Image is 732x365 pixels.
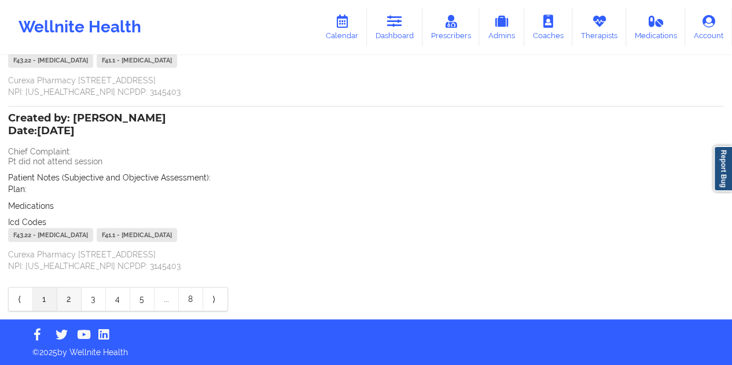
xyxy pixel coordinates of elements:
span: Patient Notes (Subjective and Objective Assessment): [8,173,211,182]
p: Pt did not attend session [8,156,724,167]
p: Curexa Pharmacy [STREET_ADDRESS] NPI: [US_HEALTHCARE_NPI] NCPDP: 3145403 [8,249,724,272]
a: 4 [106,287,130,311]
a: Previous item [9,287,33,311]
p: Date: [DATE] [8,124,166,139]
a: Therapists [572,8,626,46]
div: Pagination Navigation [8,287,228,311]
a: Calendar [317,8,367,46]
p: Curexa Pharmacy [STREET_ADDRESS] NPI: [US_HEALTHCARE_NPI] NCPDP: 3145403 [8,75,724,98]
a: 5 [130,287,155,311]
a: 3 [82,287,106,311]
a: Next item [203,287,227,311]
a: Prescribers [422,8,480,46]
a: Dashboard [367,8,422,46]
a: 2 [57,287,82,311]
a: 8 [179,287,203,311]
span: Medications [8,201,54,211]
div: Created by: [PERSON_NAME] [8,112,166,139]
div: F41.1 - [MEDICAL_DATA] [97,228,177,242]
div: F43.22 - [MEDICAL_DATA] [8,54,93,68]
span: Plan: [8,185,27,194]
span: Chief Complaint: [8,147,71,156]
div: F41.1 - [MEDICAL_DATA] [97,54,177,68]
span: Icd Codes [8,217,46,227]
a: 1 [33,287,57,311]
a: Account [685,8,732,46]
div: F43.22 - [MEDICAL_DATA] [8,228,93,242]
p: © 2025 by Wellnite Health [24,338,708,358]
a: Coaches [524,8,572,46]
a: Medications [626,8,686,46]
a: Report Bug [713,146,732,191]
a: ... [155,287,179,311]
a: Admins [479,8,524,46]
